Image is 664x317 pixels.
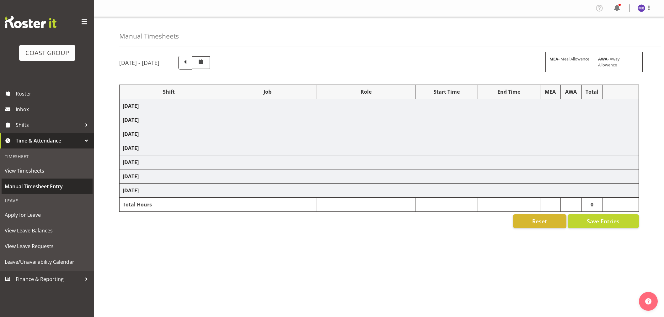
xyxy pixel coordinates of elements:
[549,56,558,62] strong: MEA
[638,4,645,12] img: michelle-xiang8229.jpg
[16,274,82,284] span: Finance & Reporting
[5,182,89,191] span: Manual Timesheet Entry
[5,226,89,235] span: View Leave Balances
[564,88,578,96] div: AWA
[2,163,93,179] a: View Timesheets
[2,254,93,270] a: Leave/Unavailability Calendar
[25,48,69,58] div: COAST GROUP
[119,33,179,40] h4: Manual Timesheets
[513,214,566,228] button: Reset
[16,105,91,114] span: Inbox
[120,169,639,184] td: [DATE]
[585,88,599,96] div: Total
[598,56,608,62] strong: AWA
[481,88,537,96] div: End Time
[16,136,82,145] span: Time & Attendance
[2,207,93,223] a: Apply for Leave
[16,120,82,130] span: Shifts
[2,238,93,254] a: View Leave Requests
[2,179,93,194] a: Manual Timesheet Entry
[5,16,56,28] img: Rosterit website logo
[532,217,547,225] span: Reset
[221,88,313,96] div: Job
[120,155,639,169] td: [DATE]
[120,141,639,155] td: [DATE]
[568,214,639,228] button: Save Entries
[2,150,93,163] div: Timesheet
[587,217,619,225] span: Save Entries
[16,89,91,98] span: Roster
[2,223,93,238] a: View Leave Balances
[581,198,602,212] td: 0
[645,298,651,304] img: help-xxl-2.png
[120,99,639,113] td: [DATE]
[5,210,89,220] span: Apply for Leave
[545,52,594,72] div: - Meal Allowance
[120,198,218,212] td: Total Hours
[120,127,639,141] td: [DATE]
[119,59,159,66] h5: [DATE] - [DATE]
[120,113,639,127] td: [DATE]
[5,257,89,267] span: Leave/Unavailability Calendar
[320,88,412,96] div: Role
[544,88,557,96] div: MEA
[120,184,639,198] td: [DATE]
[419,88,474,96] div: Start Time
[5,242,89,251] span: View Leave Requests
[5,166,89,175] span: View Timesheets
[123,88,215,96] div: Shift
[594,52,643,72] div: - Away Allowence
[2,194,93,207] div: Leave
